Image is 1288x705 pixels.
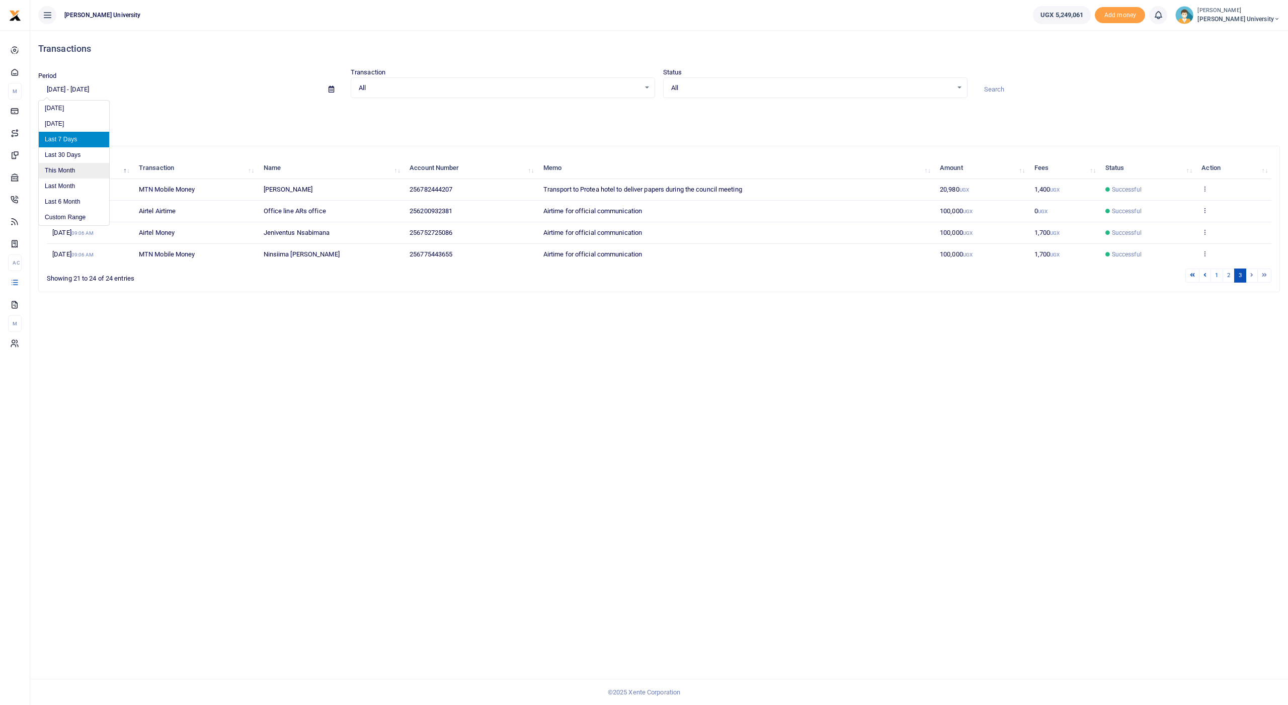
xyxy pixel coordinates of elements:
[8,254,22,271] li: Ac
[52,229,94,236] span: [DATE]
[39,194,109,210] li: Last 6 Month
[1112,250,1142,259] span: Successful
[1197,15,1280,24] span: [PERSON_NAME] University
[1223,269,1235,282] a: 2
[1050,252,1060,257] small: UGX
[1175,6,1280,24] a: profile-user [PERSON_NAME] [PERSON_NAME] University
[139,186,195,193] span: MTN Mobile Money
[60,11,144,20] span: [PERSON_NAME] University
[139,250,195,258] span: MTN Mobile Money
[543,186,742,193] span: Transport to Protea hotel to deliver papers during the council meeting
[963,209,973,214] small: UGX
[410,207,452,215] span: 256200932381
[543,250,642,258] span: Airtime for official communication
[1034,207,1048,215] span: 0
[1095,11,1145,18] a: Add money
[1050,230,1060,236] small: UGX
[258,157,404,179] th: Name: activate to sort column ascending
[1112,185,1142,194] span: Successful
[1040,10,1083,20] span: UGX 5,249,061
[1095,7,1145,24] li: Toup your wallet
[976,81,1280,98] input: Search
[264,250,340,258] span: Ninsiima [PERSON_NAME]
[543,229,642,236] span: Airtime for official communication
[39,210,109,225] li: Custom Range
[940,250,973,258] span: 100,000
[1029,157,1100,179] th: Fees: activate to sort column ascending
[264,186,312,193] span: [PERSON_NAME]
[671,83,952,93] span: All
[38,110,1280,121] p: Download
[934,157,1029,179] th: Amount: activate to sort column ascending
[410,250,452,258] span: 256775443655
[940,186,969,193] span: 20,980
[963,252,973,257] small: UGX
[139,207,176,215] span: Airtel Airtime
[38,43,1280,54] h4: Transactions
[71,252,94,257] small: 09:06 AM
[38,81,320,98] input: select period
[410,229,452,236] span: 256752725086
[1033,6,1091,24] a: UGX 5,249,061
[38,71,57,81] label: Period
[940,207,973,215] span: 100,000
[1038,209,1048,214] small: UGX
[1234,269,1246,282] a: 3
[1196,157,1271,179] th: Action: activate to sort column ascending
[264,207,326,215] span: Office line ARs office
[1175,6,1193,24] img: profile-user
[359,83,640,93] span: All
[940,229,973,236] span: 100,000
[39,179,109,194] li: Last Month
[1099,157,1196,179] th: Status: activate to sort column ascending
[959,187,969,193] small: UGX
[543,207,642,215] span: Airtime for official communication
[963,230,973,236] small: UGX
[139,229,175,236] span: Airtel Money
[404,157,538,179] th: Account Number: activate to sort column ascending
[264,229,330,236] span: Jeniventus Nsabimana
[9,10,21,22] img: logo-small
[1197,7,1280,15] small: [PERSON_NAME]
[410,186,452,193] span: 256782444207
[663,67,682,77] label: Status
[1112,228,1142,237] span: Successful
[1211,269,1223,282] a: 1
[39,101,109,116] li: [DATE]
[39,163,109,179] li: This Month
[1112,207,1142,216] span: Successful
[1050,187,1060,193] small: UGX
[1034,250,1060,258] span: 1,700
[1034,186,1060,193] span: 1,400
[39,147,109,163] li: Last 30 Days
[351,67,385,77] label: Transaction
[133,157,258,179] th: Transaction: activate to sort column ascending
[52,250,94,258] span: [DATE]
[8,83,22,100] li: M
[538,157,934,179] th: Memo: activate to sort column ascending
[47,268,553,283] div: Showing 21 to 24 of 24 entries
[1034,229,1060,236] span: 1,700
[39,132,109,147] li: Last 7 Days
[9,11,21,19] a: logo-small logo-large logo-large
[71,230,94,236] small: 09:06 AM
[1095,7,1145,24] span: Add money
[8,315,22,332] li: M
[39,116,109,132] li: [DATE]
[1029,6,1095,24] li: Wallet ballance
